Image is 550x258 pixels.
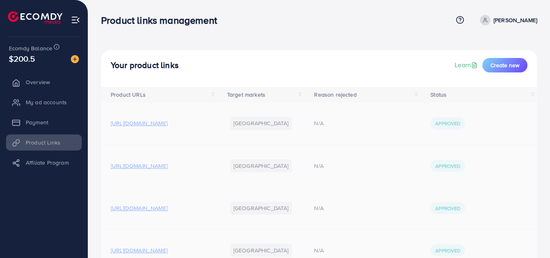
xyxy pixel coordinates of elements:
h3: Product links management [101,14,223,26]
button: Create new [482,58,527,72]
a: [PERSON_NAME] [477,15,537,25]
a: Learn [455,60,479,70]
p: [PERSON_NAME] [494,15,537,25]
img: menu [71,15,80,25]
span: $200.5 [9,53,35,64]
span: Ecomdy Balance [9,44,52,52]
h4: Your product links [111,60,179,70]
img: logo [8,11,62,24]
span: Create new [490,61,519,69]
img: image [71,55,79,63]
